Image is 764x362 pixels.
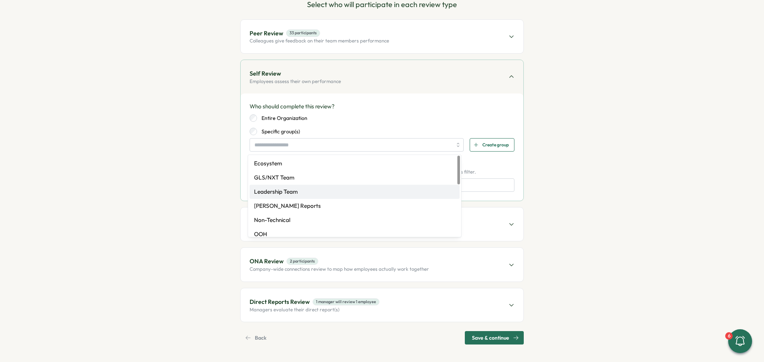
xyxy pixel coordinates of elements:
span: 2 participants [286,258,318,265]
span: 1 manager will review 1 employee [313,298,379,305]
button: 6 [728,329,752,353]
p: Leadership Team [254,188,298,196]
p: Colleagues give feedback on their team members performance [250,38,389,44]
span: Save & continue [472,331,509,344]
p: Self Review [250,69,281,78]
p: Employees assess their own performance [250,78,341,85]
span: Back [255,331,266,344]
p: Ecosystem [254,159,282,168]
p: [PERSON_NAME] Reports [254,202,321,210]
button: Create group [470,138,514,152]
p: Non-Technical [254,216,290,224]
div: 6 [725,332,733,340]
label: Specific group(s) [257,128,300,135]
label: Entire Organization [257,114,307,122]
p: Managers evaluate their direct report(s) [250,307,379,313]
span: 33 participants [286,29,320,36]
p: Company-wide connections review to map how employees actually work together [250,266,429,273]
button: Save & continue [465,331,524,344]
p: OOH [254,230,267,238]
button: Back [240,331,273,344]
span: Create group [482,139,509,151]
p: Peer Review [250,29,283,38]
p: Who should complete this review? [250,102,514,111]
p: GLS/NXT Team [254,174,294,182]
p: ONA Review [250,257,284,266]
p: Direct Reports Review [250,297,310,307]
